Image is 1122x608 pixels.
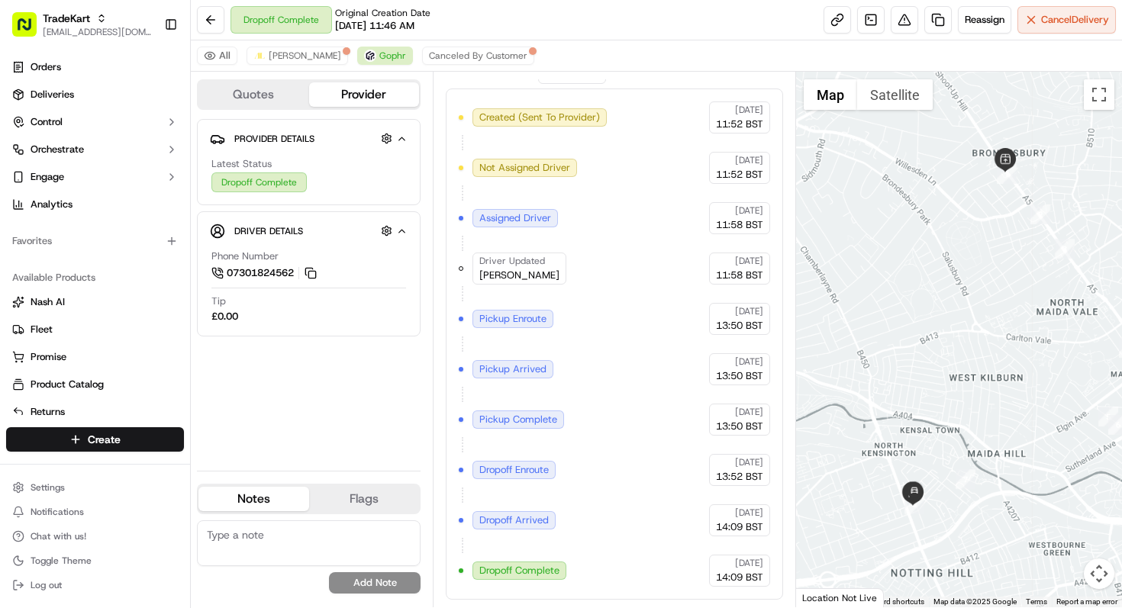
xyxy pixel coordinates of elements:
[716,117,763,131] span: 11:52 BST
[12,295,178,309] a: Nash AI
[6,400,184,424] button: Returns
[52,146,250,161] div: Start new chat
[6,345,184,369] button: Promise
[997,164,1017,184] div: 1
[253,50,266,62] img: addison_lee.jpg
[6,82,184,107] a: Deliveries
[6,265,184,290] div: Available Products
[12,350,178,364] a: Promise
[735,305,763,317] span: [DATE]
[716,168,763,182] span: 11:52 BST
[6,110,184,134] button: Control
[796,588,884,607] div: Location Not Live
[123,215,251,243] a: 💻API Documentation
[31,405,65,419] span: Returns
[716,571,763,584] span: 14:09 BST
[479,161,570,175] span: Not Assigned Driver
[43,11,90,26] button: TradeKart
[211,294,226,308] span: Tip
[144,221,245,236] span: API Documentation
[357,47,413,65] button: Gophr
[43,26,152,38] button: [EMAIL_ADDRESS][DOMAIN_NAME]
[479,362,546,376] span: Pickup Arrived
[31,170,64,184] span: Engage
[309,82,420,107] button: Provider
[31,555,92,567] span: Toggle Theme
[804,79,857,110] button: Show street map
[88,432,121,447] span: Create
[429,50,527,62] span: Canceled By Customer
[479,255,545,267] span: Driver Updated
[152,259,185,270] span: Pylon
[108,258,185,270] a: Powered byPylon
[6,165,184,189] button: Engage
[129,223,141,235] div: 💻
[260,150,278,169] button: Start new chat
[40,98,275,114] input: Got a question? Start typing here...
[31,295,65,309] span: Nash AI
[52,161,193,173] div: We're available if you need us!
[234,225,303,237] span: Driver Details
[6,372,184,397] button: Product Catalog
[479,211,551,225] span: Assigned Driver
[6,550,184,571] button: Toggle Theme
[31,143,84,156] span: Orchestrate
[716,470,763,484] span: 13:52 BST
[1026,597,1047,606] a: Terms (opens in new tab)
[9,215,123,243] a: 📗Knowledge Base
[211,249,279,263] span: Phone Number
[31,323,53,336] span: Fleet
[735,104,763,116] span: [DATE]
[211,265,319,281] a: 07301824562
[479,564,559,577] span: Dropoff Complete
[15,146,43,173] img: 1736555255976-a54dd68f-1ca7-489b-9aae-adbdc363a1c4
[1084,558,1114,589] button: Map camera controls
[211,157,272,171] span: Latest Status
[6,55,184,79] a: Orders
[12,405,178,419] a: Returns
[716,369,763,383] span: 13:50 BST
[735,507,763,519] span: [DATE]
[735,255,763,267] span: [DATE]
[15,223,27,235] div: 📗
[479,111,600,124] span: Created (Sent To Provider)
[800,587,850,607] a: Open this area in Google Maps (opens a new window)
[716,218,763,232] span: 11:58 BST
[6,6,158,43] button: TradeKart[EMAIL_ADDRESS][DOMAIN_NAME]
[6,574,184,596] button: Log out
[309,487,420,511] button: Flags
[716,319,763,333] span: 13:50 BST
[31,579,62,591] span: Log out
[31,88,74,101] span: Deliveries
[735,456,763,468] span: [DATE]
[269,50,341,62] span: [PERSON_NAME]
[857,79,933,110] button: Show satellite imagery
[479,413,557,426] span: Pickup Complete
[6,501,184,523] button: Notifications
[6,427,184,452] button: Create
[234,133,314,145] span: Provider Details
[6,290,184,314] button: Nash AI
[1017,6,1116,34] button: CancelDelivery
[198,487,309,511] button: Notes
[227,266,294,280] span: 07301824562
[31,221,117,236] span: Knowledge Base
[6,192,184,217] a: Analytics
[31,378,104,391] span: Product Catalog
[800,587,850,607] img: Google
[197,47,237,65] button: All
[735,204,763,217] span: [DATE]
[364,50,376,62] img: gophr-logo.jpg
[716,269,763,282] span: 11:58 BST
[31,350,66,364] span: Promise
[210,218,408,243] button: Driver Details
[965,13,1004,27] span: Reassign
[1098,407,1118,426] div: 5
[15,61,278,85] p: Welcome 👋
[1055,239,1075,259] div: 3
[735,557,763,569] span: [DATE]
[859,597,924,607] button: Keyboard shortcuts
[1084,79,1114,110] button: Toggle fullscreen view
[31,198,73,211] span: Analytics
